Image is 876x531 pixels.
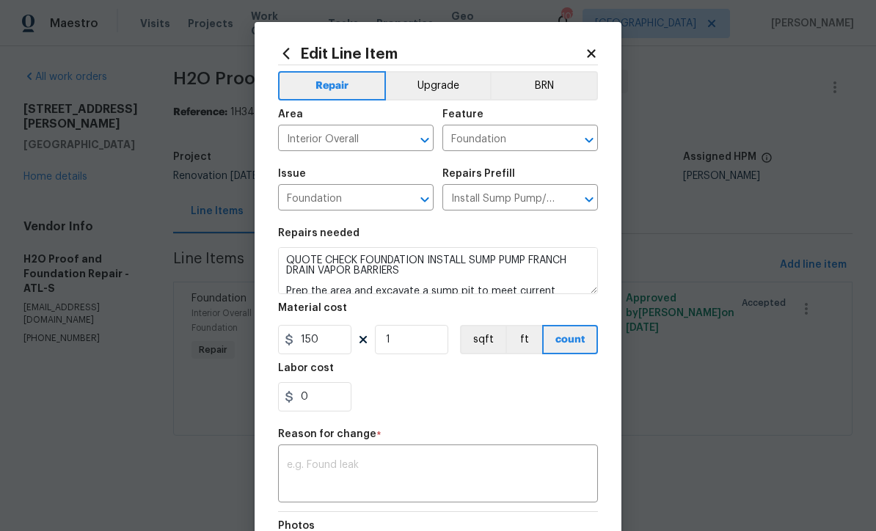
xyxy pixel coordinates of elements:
[278,228,359,238] h5: Repairs needed
[278,363,334,373] h5: Labor cost
[579,130,599,150] button: Open
[542,325,598,354] button: count
[278,109,303,120] h5: Area
[278,303,347,313] h5: Material cost
[278,521,315,531] h5: Photos
[278,169,306,179] h5: Issue
[460,325,505,354] button: sqft
[278,247,598,294] textarea: QUOTE CHECK FOUNDATION INSTALL SUMP PUMP FRANCH DRAIN VAPOR BARRIERS Prep the area and excavate a...
[415,189,435,210] button: Open
[278,45,585,62] h2: Edit Line Item
[490,71,598,100] button: BRN
[505,325,542,354] button: ft
[386,71,491,100] button: Upgrade
[442,169,515,179] h5: Repairs Prefill
[278,71,386,100] button: Repair
[415,130,435,150] button: Open
[442,109,483,120] h5: Feature
[278,429,376,439] h5: Reason for change
[579,189,599,210] button: Open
